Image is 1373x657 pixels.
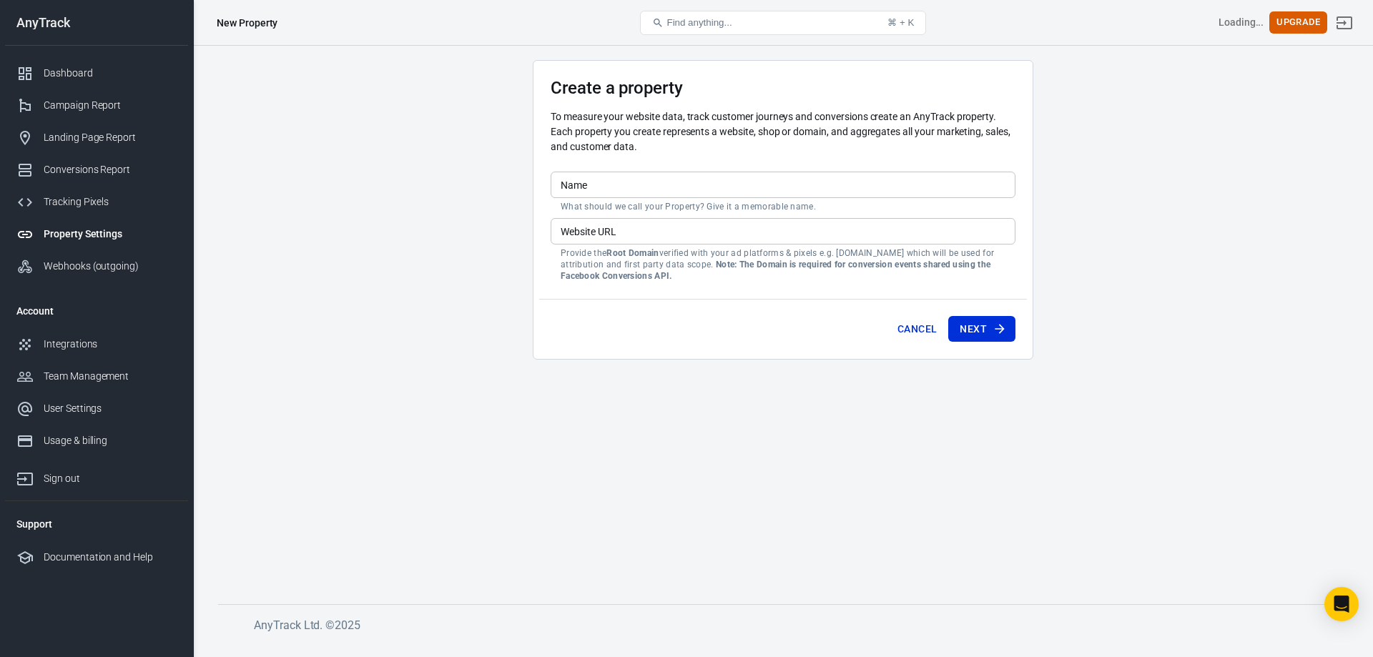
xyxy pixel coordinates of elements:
div: Tracking Pixels [44,194,177,209]
p: Provide the verified with your ad platforms & pixels e.g. [DOMAIN_NAME] which will be used for at... [561,247,1005,282]
div: New Property [217,16,277,30]
button: Cancel [892,316,943,342]
input: example.com [551,218,1015,244]
div: Integrations [44,337,177,352]
a: Landing Page Report [5,122,188,154]
h3: Create a property [551,78,1015,98]
div: Usage & billing [44,433,177,448]
div: Documentation and Help [44,550,177,565]
a: Team Management [5,360,188,392]
a: Webhooks (outgoing) [5,250,188,282]
div: Property Settings [44,227,177,242]
a: User Settings [5,392,188,425]
button: Upgrade [1269,11,1327,34]
strong: Note: The Domain is required for conversion events shared using the Facebook Conversions API. [561,260,990,281]
a: Sign out [1327,6,1362,40]
div: Sign out [44,471,177,486]
input: Your Website Name [551,172,1015,198]
a: Sign out [5,457,188,495]
div: Campaign Report [44,98,177,113]
div: Dashboard [44,66,177,81]
h6: AnyTrack Ltd. © 2025 [254,616,1327,634]
button: Next [948,316,1015,342]
p: To measure your website data, track customer journeys and conversions create an AnyTrack property... [551,109,1015,154]
div: Open Intercom Messenger [1324,587,1359,621]
strong: Root Domain [606,248,659,258]
a: Tracking Pixels [5,186,188,218]
li: Account [5,294,188,328]
div: Webhooks (outgoing) [44,259,177,274]
div: Team Management [44,369,177,384]
div: Conversions Report [44,162,177,177]
div: Account id: <> [1219,15,1264,30]
li: Support [5,507,188,541]
a: Usage & billing [5,425,188,457]
span: Find anything... [666,17,732,28]
p: What should we call your Property? Give it a memorable name. [561,201,1005,212]
div: Landing Page Report [44,130,177,145]
a: Conversions Report [5,154,188,186]
div: ⌘ + K [887,17,914,28]
button: Find anything...⌘ + K [640,11,926,35]
a: Integrations [5,328,188,360]
div: User Settings [44,401,177,416]
a: Dashboard [5,57,188,89]
a: Property Settings [5,218,188,250]
div: AnyTrack [5,16,188,29]
a: Campaign Report [5,89,188,122]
